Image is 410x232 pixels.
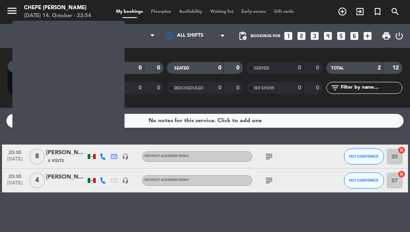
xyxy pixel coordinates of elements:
strong: 0 [157,65,162,71]
strong: 0 [157,85,162,91]
button: NOT CONFIRMED [344,173,384,188]
span: CONFIRMED [12,77,37,81]
span: pending_actions [238,31,247,41]
i: looks_5 [336,31,346,41]
i: add_circle_outline [338,7,347,16]
span: CANCELLED [94,86,118,90]
strong: 0 [298,65,301,71]
i: search [390,7,400,16]
i: [DATE] [6,28,44,44]
i: add_box [362,31,373,41]
span: Dinner [103,34,119,38]
span: RESERVED [12,65,33,69]
span: 6 Visits [48,158,64,164]
span: TOTAL [331,66,344,70]
i: looks_3 [310,31,320,41]
strong: 0 [139,65,142,71]
span: 20:30 [5,171,25,180]
strong: 12 [392,65,400,71]
strong: 0 [236,85,241,91]
strong: 0 [316,65,321,71]
i: subject [264,152,274,161]
div: [PERSON_NAME] [46,148,86,157]
span: NOT CONFIRMED [349,178,378,182]
input: Filter by name... [340,83,402,92]
span: My bookings [112,10,147,14]
button: menu [6,5,18,20]
strong: 0 [139,85,142,91]
span: Gift cards [270,10,298,14]
span: Without assigned menu [145,155,189,158]
span: CHECK INS [94,66,117,70]
i: cancel [398,146,406,154]
i: cancel [398,170,406,178]
span: 4 [29,173,45,188]
span: [DATE] [5,180,25,190]
strong: 12 [74,85,82,91]
span: Availability [175,10,206,14]
span: NO SHOW [254,86,274,90]
span: print [382,31,391,41]
strong: 2 [59,85,62,91]
div: No notes for this service. Click to add one [149,116,262,125]
strong: 0 [59,76,62,82]
strong: 2 [378,65,381,71]
span: Bookings for [251,34,280,38]
i: turned_in_not [373,7,382,16]
span: 20:30 [5,147,25,157]
i: looks_6 [349,31,360,41]
i: arrow_drop_down [74,31,84,41]
span: SERVED [254,66,269,70]
div: Chepe [PERSON_NAME] [24,4,91,12]
i: filter_list [330,83,340,93]
span: RESCHEDULED [174,86,203,90]
span: SEATED [174,66,189,70]
span: 8 [29,149,45,165]
span: Floorplan [147,10,175,14]
button: NOT CONFIRMED [344,149,384,165]
span: NOT CONFIRMED [12,87,47,91]
i: exit_to_app [355,7,365,16]
strong: 0 [316,85,321,91]
i: looks_4 [323,31,333,41]
strong: 0 [236,65,241,71]
strong: 0 [77,76,82,82]
div: [PERSON_NAME] [PERSON_NAME] [46,173,86,182]
i: menu [6,5,18,17]
span: [DATE] [5,157,25,166]
span: Waiting list [206,10,237,14]
i: power_settings_new [394,31,404,41]
strong: 0 [218,65,221,71]
i: headset_mic [122,153,129,160]
i: looks_two [296,31,307,41]
i: looks_one [283,31,293,41]
strong: 12 [74,64,82,69]
span: Without assigned menu [145,178,189,182]
span: NOT CONFIRMED [349,154,378,159]
span: Early-access [237,10,270,14]
strong: 0 [218,85,221,91]
i: headset_mic [122,177,129,184]
strong: 2 [59,64,62,69]
div: LOG OUT [394,24,404,48]
strong: 0 [298,85,301,91]
div: [DATE] 14. October - 22:54 [24,12,91,20]
i: subject [264,176,274,185]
